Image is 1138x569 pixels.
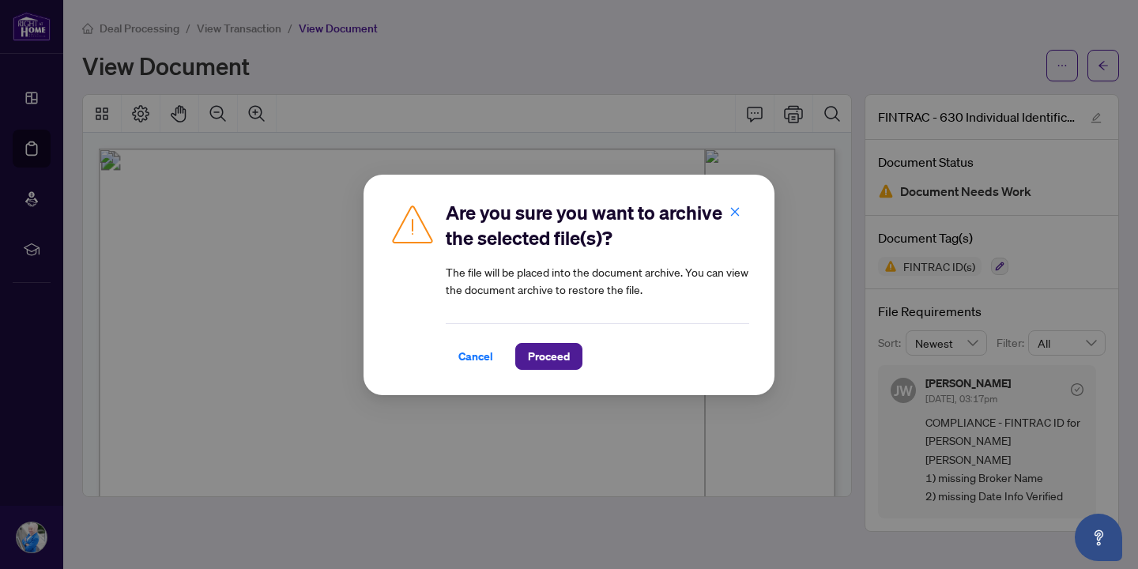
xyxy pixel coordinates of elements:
[389,200,436,247] img: Caution Icon
[515,343,582,370] button: Proceed
[446,343,506,370] button: Cancel
[446,263,749,298] article: The file will be placed into the document archive. You can view the document archive to restore t...
[528,344,570,369] span: Proceed
[458,344,493,369] span: Cancel
[729,205,740,217] span: close
[446,200,749,251] h2: Are you sure you want to archive the selected file(s)?
[1075,514,1122,561] button: Open asap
